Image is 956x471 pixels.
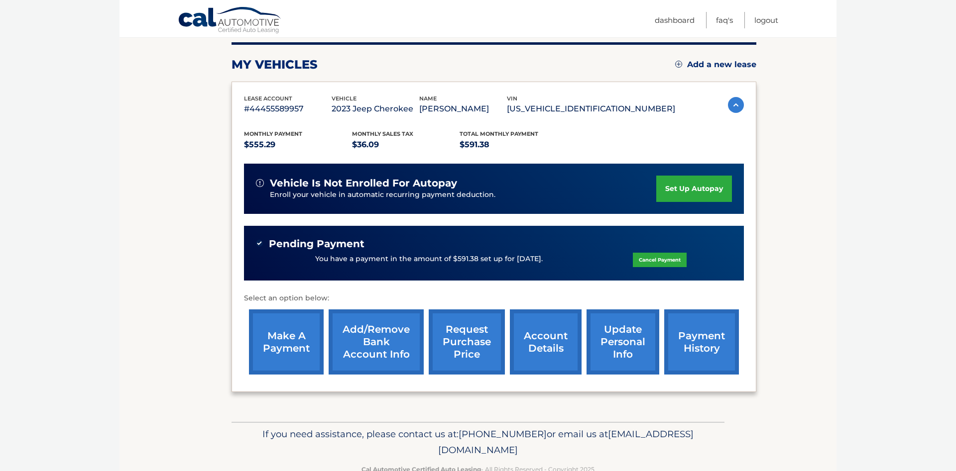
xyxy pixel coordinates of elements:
[332,102,419,116] p: 2023 Jeep Cherokee
[232,57,318,72] h2: my vehicles
[270,177,457,189] span: vehicle is not enrolled for autopay
[419,95,437,102] span: name
[244,138,352,152] p: $555.29
[438,428,694,456] span: [EMAIL_ADDRESS][DOMAIN_NAME]
[429,309,505,375] a: request purchase price
[633,253,687,267] a: Cancel Payment
[675,60,756,70] a: Add a new lease
[655,12,695,28] a: Dashboard
[244,130,302,137] span: Monthly Payment
[754,12,778,28] a: Logout
[270,189,656,200] p: Enroll your vehicle in automatic recurring payment deduction.
[459,428,547,440] span: [PHONE_NUMBER]
[332,95,357,102] span: vehicle
[507,102,675,116] p: [US_VEHICLE_IDENTIFICATION_NUMBER]
[244,102,332,116] p: #44455589957
[716,12,733,28] a: FAQ's
[249,309,324,375] a: make a payment
[664,309,739,375] a: payment history
[460,130,538,137] span: Total Monthly Payment
[329,309,424,375] a: Add/Remove bank account info
[507,95,517,102] span: vin
[244,95,292,102] span: lease account
[656,176,732,202] a: set up autopay
[460,138,568,152] p: $591.38
[238,426,718,458] p: If you need assistance, please contact us at: or email us at
[352,130,413,137] span: Monthly sales Tax
[269,238,364,250] span: Pending Payment
[587,309,659,375] a: update personal info
[256,240,263,247] img: check-green.svg
[419,102,507,116] p: [PERSON_NAME]
[728,97,744,113] img: accordion-active.svg
[256,179,264,187] img: alert-white.svg
[178,6,282,35] a: Cal Automotive
[352,138,460,152] p: $36.09
[510,309,582,375] a: account details
[315,254,543,265] p: You have a payment in the amount of $591.38 set up for [DATE].
[244,292,744,304] p: Select an option below:
[675,61,682,68] img: add.svg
